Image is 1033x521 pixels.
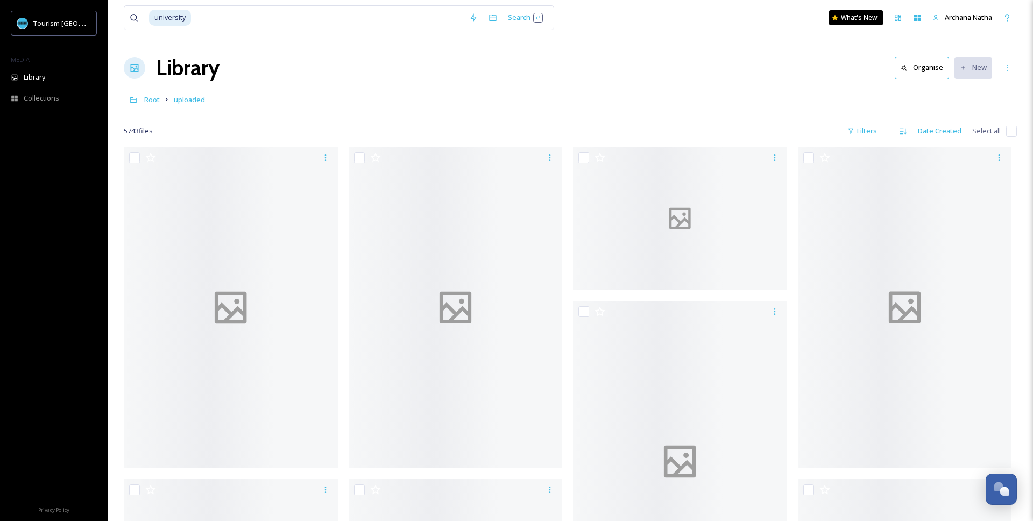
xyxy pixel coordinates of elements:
span: uploaded [174,95,205,104]
div: Search [503,7,548,28]
span: MEDIA [11,55,30,64]
span: Select all [972,126,1001,136]
button: New [954,57,992,78]
a: Privacy Policy [38,503,69,516]
span: Archana Natha [945,12,992,22]
button: Open Chat [986,474,1017,505]
button: Organise [895,57,949,79]
a: Archana Natha [927,7,997,28]
img: tourism_nanaimo_logo.jpeg [17,18,28,29]
span: Root [144,95,160,104]
span: university [149,10,191,25]
a: Root [144,93,160,106]
span: Privacy Policy [38,506,69,513]
span: Collections [24,93,59,103]
a: Library [156,52,220,84]
span: Library [24,72,45,82]
a: uploaded [174,93,205,106]
span: Tourism [GEOGRAPHIC_DATA] [33,18,130,28]
a: What's New [829,10,883,25]
span: 5743 file s [124,126,153,136]
div: Filters [842,121,882,142]
div: Date Created [912,121,967,142]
